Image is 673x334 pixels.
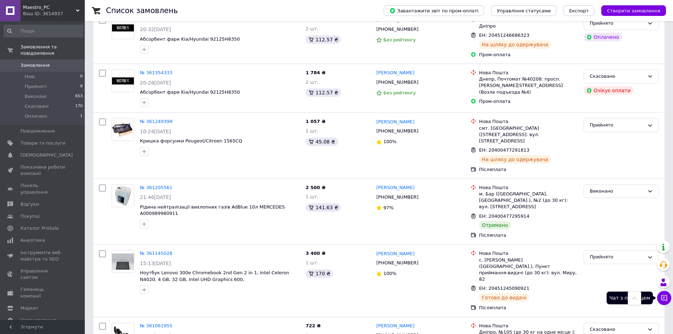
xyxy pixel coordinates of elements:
span: 100% [383,139,396,144]
span: 1 [80,113,83,119]
div: 112.57 ₴ [306,35,341,44]
span: ЕН: 20400477295914 [479,213,529,219]
span: Аналітика [20,237,45,244]
span: Експорт [569,8,589,13]
span: Управління сайтом [20,268,65,281]
a: Кришка форсунки Peugeot/Citroen 1565CQ [140,138,242,143]
span: 21:46[DATE] [140,194,171,200]
span: Налаштування [20,317,57,323]
span: Каталог ProSale [20,225,59,232]
img: Фото товару [112,253,134,270]
div: Ваш ID: 3614937 [23,11,85,17]
span: Показники роботи компанії [20,164,65,177]
span: Повідомлення [20,128,55,134]
span: 1 784 ₴ [306,17,325,22]
span: Покупці [20,213,40,219]
span: ЕН: 20451246686323 [479,33,529,38]
a: [PERSON_NAME] [376,119,414,125]
div: Чат з покупцем [607,292,653,304]
span: Нові [25,74,35,80]
span: Відгуки [20,201,39,207]
div: [PHONE_NUMBER] [375,258,420,268]
span: 8 [80,83,83,90]
button: Створити замовлення [601,5,666,16]
span: ЕН: 20400477291813 [479,147,529,153]
div: 45.08 ₴ [306,137,338,146]
span: 20:28[DATE] [140,80,171,86]
div: Нова Пошта [479,250,578,257]
span: 170 [75,103,83,110]
span: Створити замовлення [607,8,660,13]
a: [PERSON_NAME] [376,251,414,257]
span: Maestro_PC [23,4,76,11]
span: Завантажити звіт по пром-оплаті [389,7,478,14]
a: Фото товару [112,118,134,141]
div: 112.57 ₴ [306,88,341,97]
div: Післяплата [479,166,578,173]
a: № 361249399 [140,119,172,124]
span: Без рейтингу [383,37,416,42]
div: Післяплата [479,305,578,311]
div: Днепр, Почтомат №40208: просп. [PERSON_NAME][STREET_ADDRESS] (Возле подъезда №4) [479,76,578,95]
span: 10:24[DATE] [140,129,171,134]
a: Фото товару [112,250,134,273]
div: Післяплата [479,232,578,239]
span: Маркет [20,305,39,311]
a: Абсорбент фари Kia/Hyundai 92125H8350 [140,89,240,95]
a: Фото товару [112,17,134,39]
a: Абсорбент фари Kia/Hyundai 92125H8350 [140,36,240,42]
img: Фото товару [112,77,134,84]
div: На шляху до одержувача [479,40,551,49]
div: Отримано [479,221,511,229]
div: Пром-оплата [479,52,578,58]
span: 1 шт. [306,128,318,134]
span: [DEMOGRAPHIC_DATA] [20,152,73,158]
a: Рідина нейтралізації вихлопних газів AdBlue 10л MERCEDES A000989980911 [140,204,285,216]
div: Нова Пошта [479,70,578,76]
span: Замовлення та повідомлення [20,44,85,57]
div: смт. [GEOGRAPHIC_DATA] ([STREET_ADDRESS]: вул. [STREET_ADDRESS] [479,125,578,145]
span: Замовлення [20,62,50,69]
div: с. [PERSON_NAME] ([GEOGRAPHIC_DATA].), Пункт приймання-видачі (до 30 кг): вул. Миру, 82 [479,257,578,283]
div: Прийнято [590,122,644,129]
a: № 361205561 [140,185,172,190]
span: Прийняті [25,83,47,90]
div: Дніпро [479,23,578,29]
div: м. Бар ([GEOGRAPHIC_DATA], [GEOGRAPHIC_DATA].), №2 (до 30 кг): вул. [STREET_ADDRESS] [479,191,578,210]
div: Скасовано [590,326,644,333]
span: 0 [80,74,83,80]
div: 170 ₴ [306,269,333,278]
span: ЕН: 20451245090921 [479,286,529,291]
input: Пошук [4,25,83,37]
div: Нова Пошта [479,184,578,191]
span: 15:13[DATE] [140,260,171,266]
img: Фото товару [112,24,134,31]
a: № 361354333 [140,70,172,75]
a: Ноутбук Lenovo 300e Chromebook 2nd Gen 2 in 1, Intel Celeron N4020, 4 GB, 32 GB, Intel UHD Graphi... [140,270,289,282]
span: Управління статусами [497,8,551,13]
span: Скасовані [25,103,49,110]
a: Створити замовлення [594,8,666,13]
div: Нова Пошта [479,118,578,125]
div: Виконано [590,188,644,195]
div: [PHONE_NUMBER] [375,78,420,87]
span: 2 500 ₴ [306,185,325,190]
div: Прийнято [590,20,644,27]
a: [PERSON_NAME] [376,323,414,329]
span: 3 400 ₴ [306,251,325,256]
button: Управління статусами [491,5,556,16]
span: Виконані [25,93,47,100]
div: Готово до видачі [479,293,529,302]
div: Скасовано [590,73,644,80]
div: Прийнято [590,253,644,261]
span: Без рейтингу [383,90,416,95]
div: На шляху до одержувача [479,155,551,164]
span: Оплачені [25,113,47,119]
span: 653 [75,93,83,100]
span: 1 057 ₴ [306,119,325,124]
